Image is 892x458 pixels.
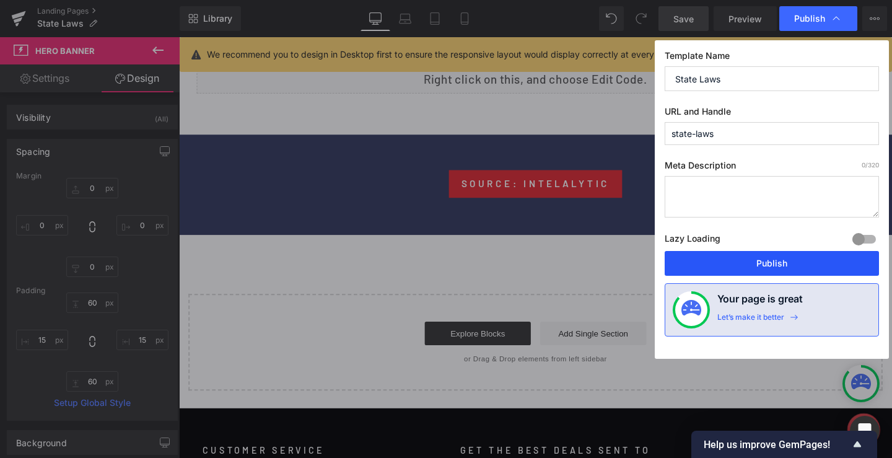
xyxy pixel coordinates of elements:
button: Show survey - Help us improve GemPages! [704,437,865,452]
a: Add Single Section [380,299,491,324]
a: Explore Blocks [258,299,370,324]
label: URL and Handle [665,106,879,122]
span: Help us improve GemPages! [704,439,850,451]
div: Let’s make it better [717,312,784,328]
label: Meta Description [665,160,879,176]
span: Source: IntelAlytic [297,148,452,162]
img: onboarding-status.svg [681,300,701,320]
button: Publish [665,251,879,276]
p: Get The Best Deals Sent To Your Email [296,428,531,456]
span: Publish [794,13,825,24]
label: Lazy Loading [665,231,720,251]
h4: Your page is great [717,291,803,312]
a: Source: IntelAlytic [284,140,465,169]
img: National Body Armor [582,428,711,448]
p: or Drag & Drop elements from left sidebar [30,334,720,343]
span: 0 [862,161,865,169]
span: /320 [862,161,879,169]
label: Template Name [665,50,879,66]
p: Customer Service [25,428,282,442]
div: Open Intercom Messenger [850,416,880,446]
